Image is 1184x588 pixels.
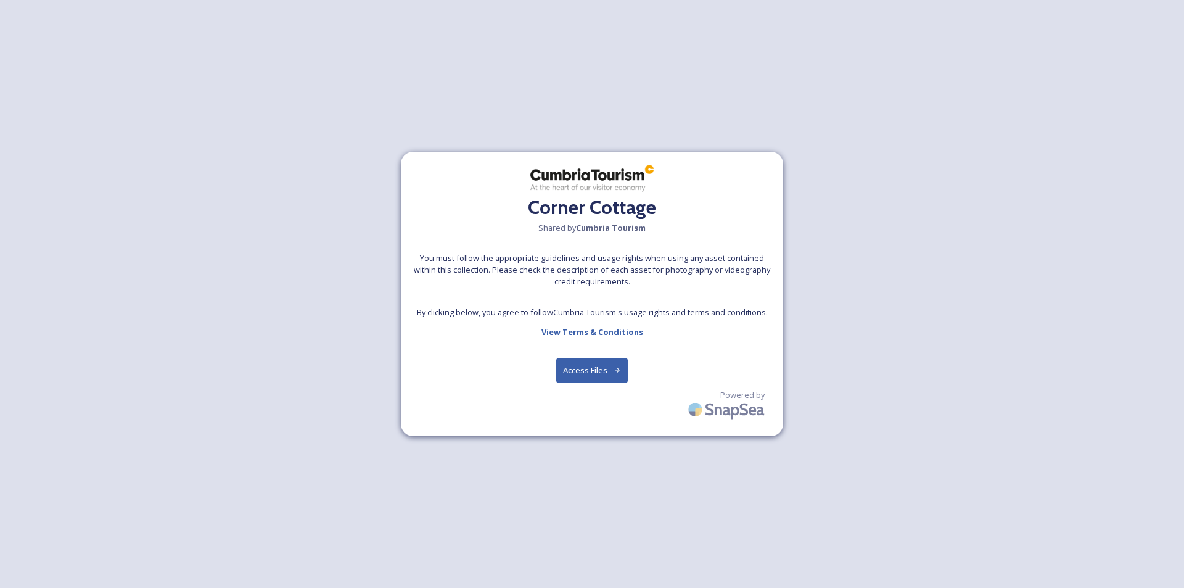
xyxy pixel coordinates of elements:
[541,326,643,337] strong: View Terms & Conditions
[413,252,771,288] span: You must follow the appropriate guidelines and usage rights when using any asset contained within...
[530,164,654,193] img: ct_logo.png
[541,325,643,339] a: View Terms & Conditions
[556,358,628,383] button: Access Files
[417,307,768,318] span: By clicking below, you agree to follow Cumbria Tourism 's usage rights and terms and conditions.
[528,193,656,222] h2: Corner Cottage
[576,222,646,233] strong: Cumbria Tourism
[538,222,646,234] span: Shared by
[720,389,765,401] span: Powered by
[684,395,771,424] img: SnapSea Logo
